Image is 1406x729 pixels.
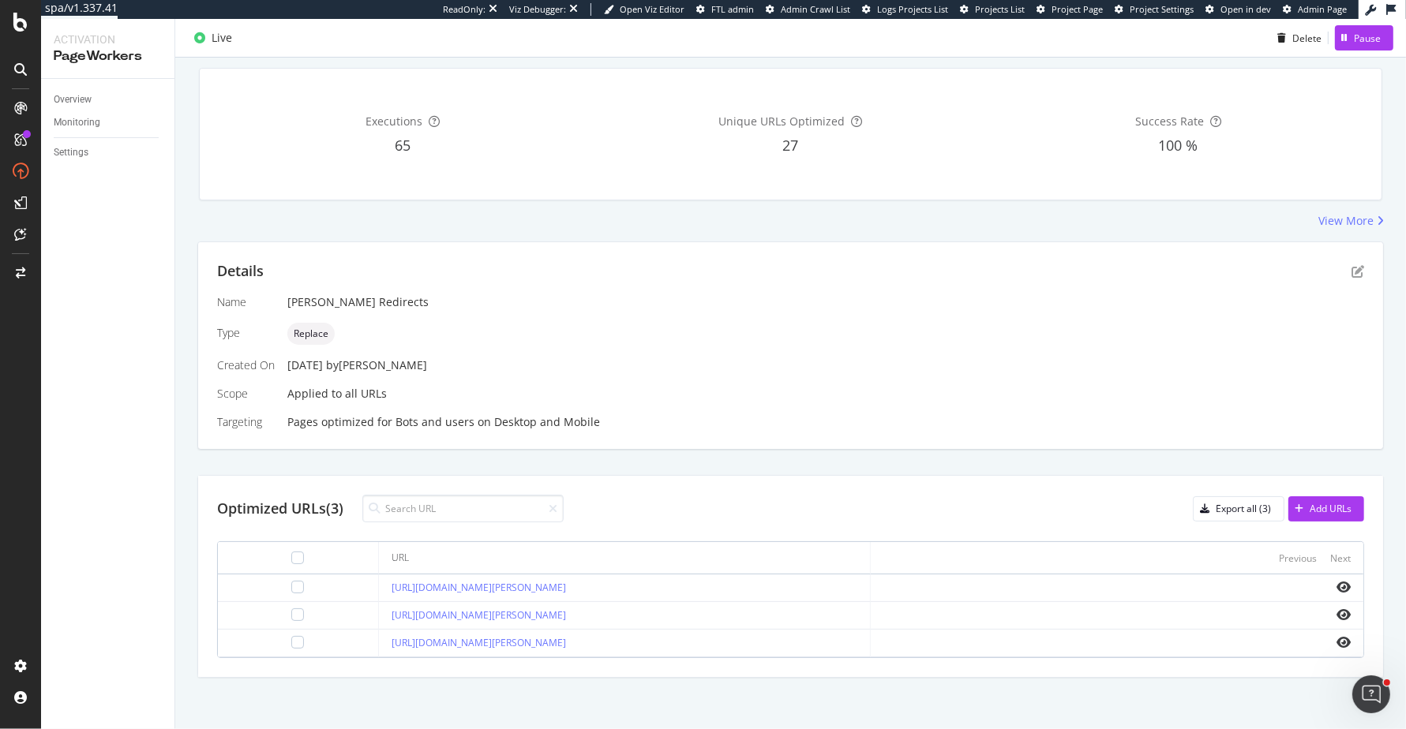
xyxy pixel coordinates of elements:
[443,3,486,16] div: ReadOnly:
[1335,25,1393,50] button: Pause
[54,92,163,108] a: Overview
[1354,31,1381,44] div: Pause
[1352,675,1390,713] iframe: Intercom live chat
[217,325,275,341] div: Type
[960,3,1025,16] a: Projects List
[877,3,948,15] span: Logs Projects List
[212,30,232,46] div: Live
[294,329,328,338] span: Replace
[862,3,948,16] a: Logs Projects List
[392,581,566,594] a: [URL][DOMAIN_NAME][PERSON_NAME]
[975,3,1025,15] span: Projects List
[696,3,754,16] a: FTL admin
[1298,3,1347,15] span: Admin Page
[1052,3,1103,15] span: Project Page
[1330,551,1351,565] div: Next
[54,32,162,47] div: Activation
[287,357,1364,373] div: [DATE]
[392,608,566,622] a: [URL][DOMAIN_NAME][PERSON_NAME]
[1279,551,1317,565] div: Previous
[509,3,566,16] div: Viz Debugger:
[1330,548,1351,567] button: Next
[494,414,600,430] div: Desktop and Mobile
[392,551,409,565] div: URL
[1292,31,1322,44] div: Delete
[54,92,92,108] div: Overview
[287,414,1364,430] div: Pages optimized for on
[287,294,1364,310] div: [PERSON_NAME] Redirects
[1318,213,1384,229] a: View More
[54,114,163,131] a: Monitoring
[396,414,474,430] div: Bots and users
[620,3,684,15] span: Open Viz Editor
[1205,3,1271,16] a: Open in dev
[54,114,100,131] div: Monitoring
[362,495,564,522] input: Search URL
[719,114,845,129] span: Unique URLs Optimized
[1159,136,1198,155] span: 100 %
[1115,3,1194,16] a: Project Settings
[1130,3,1194,15] span: Project Settings
[1220,3,1271,15] span: Open in dev
[396,136,411,155] span: 65
[1193,496,1284,522] button: Export all (3)
[1216,502,1271,515] div: Export all (3)
[217,294,1364,430] div: Applied to all URLs
[1271,25,1322,50] button: Delete
[1310,502,1352,515] div: Add URLs
[766,3,850,16] a: Admin Crawl List
[217,261,264,282] div: Details
[217,499,343,519] div: Optimized URLs (3)
[1283,3,1347,16] a: Admin Page
[54,144,88,161] div: Settings
[781,3,850,15] span: Admin Crawl List
[783,136,799,155] span: 27
[54,47,162,65] div: PageWorkers
[1337,636,1351,649] i: eye
[1318,213,1374,229] div: View More
[326,357,427,373] div: by [PERSON_NAME]
[1037,3,1103,16] a: Project Page
[1288,496,1364,522] button: Add URLs
[1279,548,1317,567] button: Previous
[604,3,684,16] a: Open Viz Editor
[217,386,275,402] div: Scope
[287,323,335,345] div: neutral label
[1337,608,1351,621] i: eye
[711,3,754,15] span: FTL admin
[1352,265,1364,278] div: pen-to-square
[366,114,423,129] span: Executions
[217,414,275,430] div: Targeting
[54,144,163,161] a: Settings
[1135,114,1204,129] span: Success Rate
[392,636,566,649] a: [URL][DOMAIN_NAME][PERSON_NAME]
[217,294,275,310] div: Name
[1337,581,1351,593] i: eye
[217,357,275,373] div: Created On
